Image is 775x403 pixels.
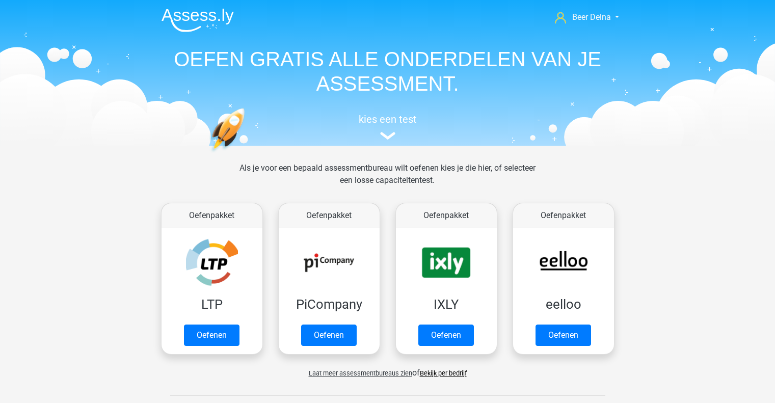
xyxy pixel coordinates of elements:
img: oefenen [209,108,284,200]
a: Oefenen [536,325,591,346]
h5: kies een test [153,113,622,125]
div: of [153,359,622,379]
a: Oefenen [184,325,239,346]
img: Assessly [162,8,234,32]
a: Oefenen [301,325,357,346]
span: Laat meer assessmentbureaus zien [309,369,412,377]
a: Bekijk per bedrijf [420,369,467,377]
a: kies een test [153,113,622,140]
div: Als je voor een bepaald assessmentbureau wilt oefenen kies je die hier, of selecteer een losse ca... [231,162,544,199]
span: Beer Delna [572,12,611,22]
a: Beer Delna [551,11,622,23]
img: assessment [380,132,395,140]
h1: OEFEN GRATIS ALLE ONDERDELEN VAN JE ASSESSMENT. [153,47,622,96]
a: Oefenen [418,325,474,346]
